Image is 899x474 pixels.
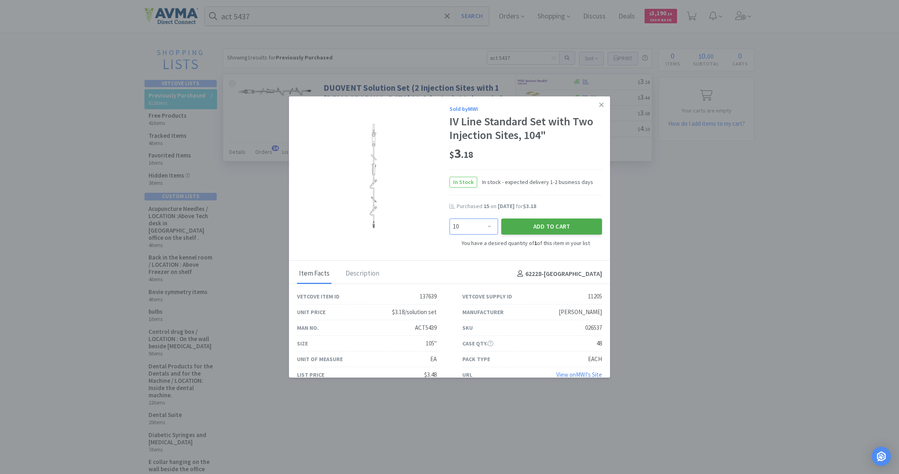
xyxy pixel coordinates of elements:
[297,323,319,332] div: Man No.
[356,124,391,228] img: 06bd02bffad7472790566f9af402cb50_11205.png
[426,339,437,348] div: 105"
[498,202,515,210] span: [DATE]
[297,355,343,364] div: Unit of Measure
[559,307,602,317] div: [PERSON_NAME]
[297,339,308,348] div: Size
[457,202,602,210] div: Purchased on for
[556,371,602,378] a: View onMWI's Site
[872,447,891,466] div: Open Intercom Messenger
[449,145,473,161] span: 3
[462,308,504,317] div: Manufacturer
[588,292,602,301] div: 11205
[297,308,325,317] div: Unit Price
[484,202,489,210] span: 15
[588,354,602,364] div: EACH
[477,178,593,186] span: In stock - expected delivery 1-2 business days
[461,149,473,160] span: . 18
[424,370,437,380] div: $3.48
[501,219,602,235] button: Add to Cart
[534,239,537,247] strong: 1
[462,292,512,301] div: Vetcove Supply ID
[449,115,602,142] div: IV Line Standard Set with Two Injection Sites, 104"
[462,370,472,379] div: URL
[297,370,324,379] div: List Price
[450,177,477,187] span: In Stock
[449,104,602,113] div: Sold by MWI
[430,354,437,364] div: EA
[462,355,490,364] div: Pack Type
[297,292,340,301] div: Vetcove Item ID
[344,264,381,284] div: Description
[392,307,437,317] div: $3.18/solution set
[449,149,454,160] span: $
[297,264,332,284] div: Item Facts
[523,202,536,210] span: $3.18
[462,323,473,332] div: SKU
[415,323,437,333] div: ACT5439
[585,323,602,333] div: 026537
[449,239,602,247] div: You have a desired quantity of of this item in your list
[596,339,602,348] div: 48
[514,269,602,279] h4: 62228 - [GEOGRAPHIC_DATA]
[462,339,493,348] div: Case Qty.
[420,292,437,301] div: 137639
